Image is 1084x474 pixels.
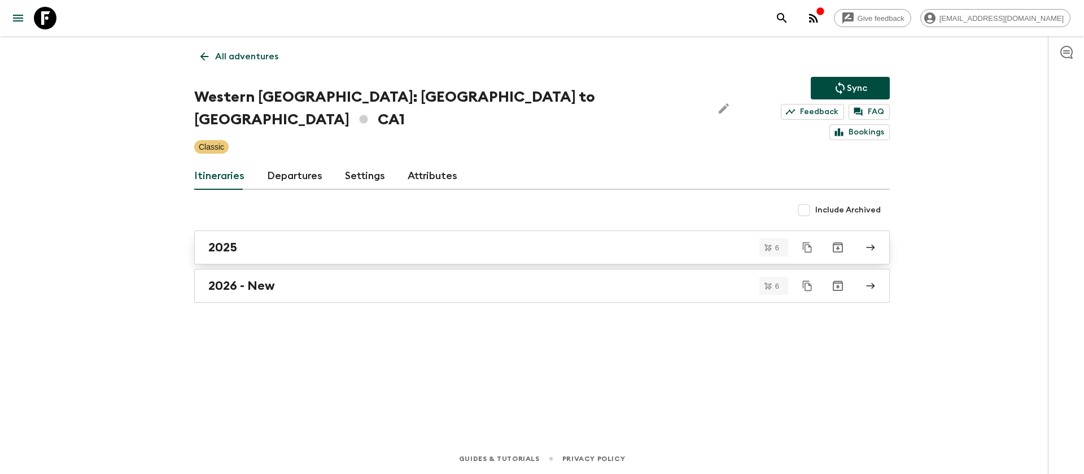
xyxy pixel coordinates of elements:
[199,141,224,153] p: Classic
[208,279,275,293] h2: 2026 - New
[811,77,890,99] button: Sync adventure departures to the booking engine
[849,104,890,120] a: FAQ
[267,163,322,190] a: Departures
[194,269,890,303] a: 2026 - New
[920,9,1070,27] div: [EMAIL_ADDRESS][DOMAIN_NAME]
[713,86,735,131] button: Edit Adventure Title
[797,276,818,296] button: Duplicate
[562,453,625,465] a: Privacy Policy
[851,14,911,23] span: Give feedback
[781,104,844,120] a: Feedback
[827,236,849,259] button: Archive
[345,163,385,190] a: Settings
[208,240,237,255] h2: 2025
[768,244,786,251] span: 6
[847,81,867,95] p: Sync
[834,9,911,27] a: Give feedback
[771,7,793,29] button: search adventures
[194,231,890,264] a: 2025
[827,275,849,297] button: Archive
[194,86,703,131] h1: Western [GEOGRAPHIC_DATA]: [GEOGRAPHIC_DATA] to [GEOGRAPHIC_DATA] CA1
[797,237,818,258] button: Duplicate
[194,163,244,190] a: Itineraries
[408,163,457,190] a: Attributes
[933,14,1070,23] span: [EMAIL_ADDRESS][DOMAIN_NAME]
[459,453,540,465] a: Guides & Tutorials
[829,124,890,140] a: Bookings
[815,205,881,216] span: Include Archived
[215,50,278,63] p: All adventures
[768,282,786,290] span: 6
[7,7,29,29] button: menu
[194,45,285,68] a: All adventures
